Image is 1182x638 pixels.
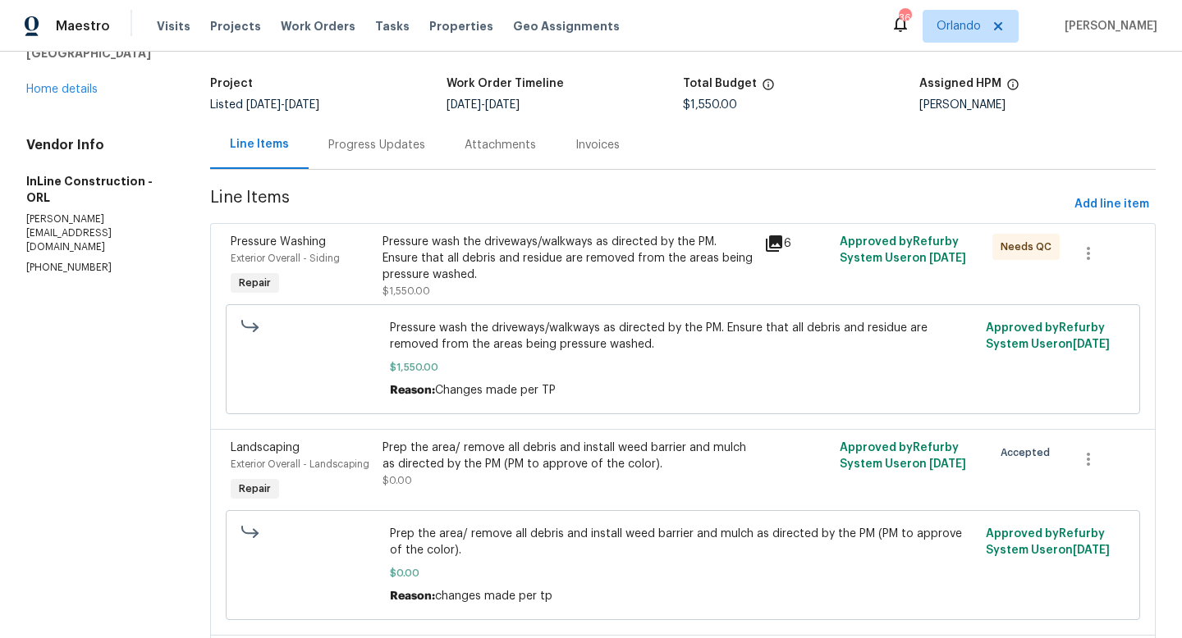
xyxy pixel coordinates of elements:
[683,99,737,111] span: $1,550.00
[231,442,300,453] span: Landscaping
[429,18,493,34] span: Properties
[764,234,831,253] div: 6
[840,236,966,264] span: Approved by Refurby System User on
[1073,339,1110,350] span: [DATE]
[1001,239,1058,255] span: Needs QC
[390,359,976,376] span: $1,550.00
[986,322,1110,350] span: Approved by Refurby System User on
[899,10,910,26] div: 36
[1074,194,1149,215] span: Add line item
[232,481,277,497] span: Repair
[683,78,757,89] h5: Total Budget
[986,528,1110,556] span: Approved by Refurby System User on
[1001,444,1056,461] span: Accepted
[232,275,277,291] span: Repair
[465,137,536,153] div: Attachments
[375,21,410,32] span: Tasks
[157,18,190,34] span: Visits
[26,84,98,95] a: Home details
[383,476,412,485] span: $0.00
[513,18,620,34] span: Geo Assignments
[26,212,171,254] p: [PERSON_NAME][EMAIL_ADDRESS][DOMAIN_NAME]
[1058,18,1157,34] span: [PERSON_NAME]
[210,18,261,34] span: Projects
[383,234,754,283] div: Pressure wash the driveways/walkways as directed by the PM. Ensure that all debris and residue ar...
[56,18,110,34] span: Maestro
[230,136,289,153] div: Line Items
[383,286,430,296] span: $1,550.00
[281,18,355,34] span: Work Orders
[285,99,319,111] span: [DATE]
[390,565,976,581] span: $0.00
[231,236,326,248] span: Pressure Washing
[26,261,171,275] p: [PHONE_NUMBER]
[435,385,556,396] span: Changes made per TP
[390,385,435,396] span: Reason:
[210,189,1068,220] span: Line Items
[390,526,976,558] span: Prep the area/ remove all debris and install weed barrier and mulch as directed by the PM (PM to ...
[919,78,1001,89] h5: Assigned HPM
[919,99,1156,111] div: [PERSON_NAME]
[210,78,253,89] h5: Project
[390,320,976,353] span: Pressure wash the driveways/walkways as directed by the PM. Ensure that all debris and residue ar...
[929,253,966,264] span: [DATE]
[246,99,281,111] span: [DATE]
[1068,189,1156,220] button: Add line item
[447,99,520,111] span: -
[840,442,966,470] span: Approved by Refurby System User on
[447,99,481,111] span: [DATE]
[210,99,319,111] span: Listed
[1073,545,1110,556] span: [DATE]
[383,440,754,472] div: Prep the area/ remove all debris and install weed barrier and mulch as directed by the PM (PM to ...
[328,137,425,153] div: Progress Updates
[937,18,981,34] span: Orlando
[485,99,520,111] span: [DATE]
[26,173,171,206] h5: InLine Construction - ORL
[929,458,966,470] span: [DATE]
[231,253,340,263] span: Exterior Overall - Siding
[246,99,319,111] span: -
[390,590,435,602] span: Reason:
[762,78,775,99] span: The total cost of line items that have been proposed by Opendoor. This sum includes line items th...
[575,137,620,153] div: Invoices
[435,590,552,602] span: changes made per tp
[26,137,171,153] h4: Vendor Info
[447,78,564,89] h5: Work Order Timeline
[26,45,171,62] h5: [GEOGRAPHIC_DATA]
[1006,78,1019,99] span: The hpm assigned to this work order.
[231,459,369,469] span: Exterior Overall - Landscaping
